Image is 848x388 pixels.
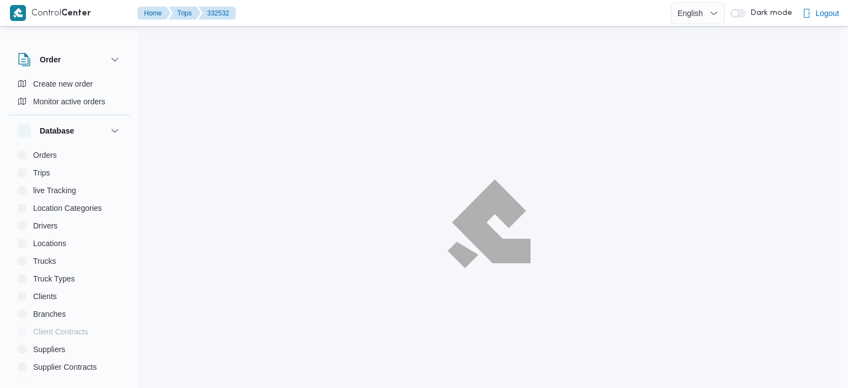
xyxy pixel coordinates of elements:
[9,75,130,115] div: Order
[33,148,57,162] span: Orders
[13,323,126,341] button: Client Contracts
[33,77,93,91] span: Create new order
[13,146,126,164] button: Orders
[33,307,66,321] span: Branches
[13,341,126,358] button: Suppliers
[33,201,102,215] span: Location Categories
[13,93,126,110] button: Monitor active orders
[33,343,65,356] span: Suppliers
[13,358,126,376] button: Supplier Contracts
[13,288,126,305] button: Clients
[13,164,126,182] button: Trips
[168,7,200,20] button: Trips
[13,235,126,252] button: Locations
[33,219,57,232] span: Drivers
[33,95,105,108] span: Monitor active orders
[33,166,50,179] span: Trips
[18,53,121,66] button: Order
[18,124,121,137] button: Database
[13,270,126,288] button: Truck Types
[40,124,74,137] h3: Database
[746,9,792,18] span: Dark mode
[33,325,88,338] span: Client Contracts
[798,2,844,24] button: Logout
[815,7,839,20] span: Logout
[454,186,524,261] img: ILLA Logo
[33,237,66,250] span: Locations
[33,290,57,303] span: Clients
[137,7,171,20] button: Home
[13,305,126,323] button: Branches
[13,182,126,199] button: live Tracking
[61,9,91,18] b: Center
[33,254,56,268] span: Trucks
[33,360,97,374] span: Supplier Contracts
[13,199,126,217] button: Location Categories
[9,146,130,385] div: Database
[10,5,26,21] img: X8yXhbKr1z7QwAAAABJRU5ErkJggg==
[198,7,236,20] button: 332532
[13,252,126,270] button: Trucks
[13,75,126,93] button: Create new order
[33,272,75,285] span: Truck Types
[13,217,126,235] button: Drivers
[33,184,76,197] span: live Tracking
[40,53,61,66] h3: Order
